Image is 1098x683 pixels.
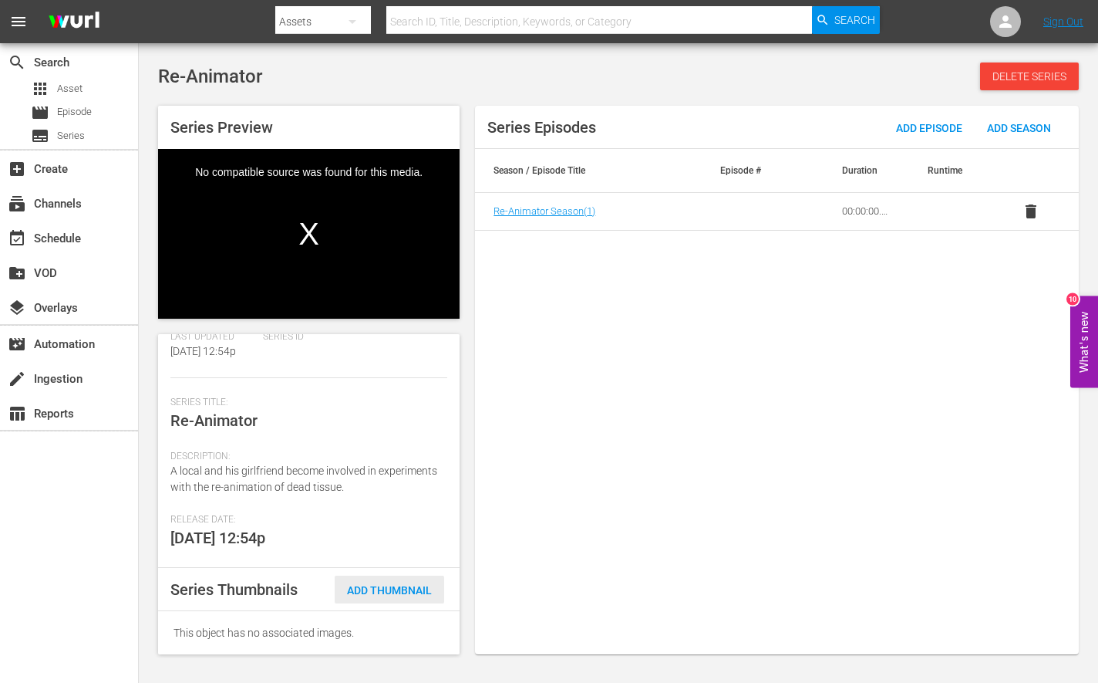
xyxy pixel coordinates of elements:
button: Add Thumbnail [335,576,444,604]
span: Automation [8,335,26,353]
span: create [8,370,26,388]
span: Episode [57,104,92,120]
span: Re-Animator [158,66,262,87]
span: Asset [31,79,49,98]
th: Season / Episode Title [475,149,702,192]
a: Re-Animator Season(1) [493,205,595,217]
span: Series Thumbnails [170,580,298,599]
span: Series [31,127,49,145]
span: Delete Series [980,70,1079,83]
span: Add Thumbnail [335,584,444,597]
span: Re-Animator [170,411,258,430]
span: Series [57,128,85,144]
span: A local and his girlfriend become involved in experiments with the re-animation of dead tissue. [170,465,437,493]
th: Runtime [909,149,994,192]
span: Episode [31,103,49,122]
a: Sign Out [1043,15,1083,28]
span: Last Updated [170,331,255,343]
span: [DATE] 12:54p [170,529,265,547]
span: VOD [8,264,26,282]
button: Delete Series [980,63,1079,90]
span: Create [8,160,26,178]
div: Modal Window [158,149,460,319]
span: Search [8,53,26,72]
button: Open Feedback Widget [1070,296,1098,387]
img: ans4CAIJ8jUAAAAAAAAAAAAAAAAAAAAAAAAgQb4GAAAAAAAAAAAAAAAAAAAAAAAAJMjXAAAAAAAAAAAAAAAAAAAAAAAAgAT5G... [37,4,111,40]
span: Re-Animator Season ( 1 ) [493,205,595,217]
span: Channels [8,194,26,213]
th: Duration [823,149,908,192]
span: table_chart [8,404,26,423]
span: Series Preview [170,118,273,137]
span: delete [1022,202,1040,221]
span: Add Episode [884,122,975,134]
span: Series Title: [170,397,440,409]
th: Episode # [702,149,786,192]
button: delete [1012,193,1049,230]
div: No compatible source was found for this media. [158,149,460,319]
span: menu [9,12,28,31]
button: Add Episode [884,113,975,141]
div: Video Player [158,149,460,319]
button: Add Season [975,113,1063,141]
td: 00:00:00.000 [823,193,908,231]
span: Asset [57,81,83,96]
span: Overlays [8,299,26,317]
span: Schedule [8,229,26,248]
span: Add Season [975,122,1063,134]
span: Series Episodes [487,118,596,137]
span: [DATE] 12:54p [170,345,236,357]
span: Release Date: [170,514,440,526]
button: Search [812,6,880,34]
div: 10 [1066,292,1079,305]
span: Description: [170,451,440,463]
span: Search [834,6,875,34]
div: This object has no associated images. [158,611,460,654]
span: Series ID [263,331,348,343]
